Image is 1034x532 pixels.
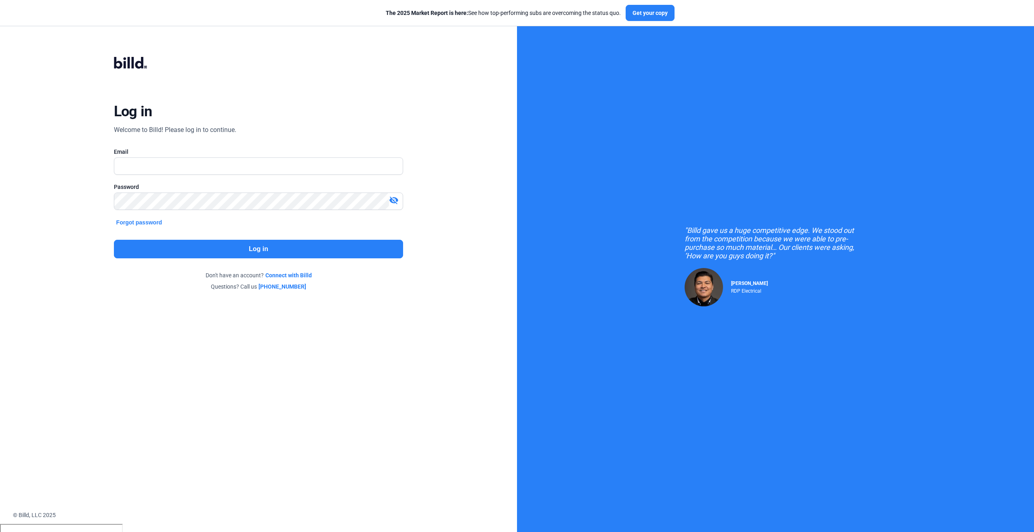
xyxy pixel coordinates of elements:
img: Raul Pacheco [685,268,723,306]
div: Welcome to Billd! Please log in to continue. [114,125,236,135]
div: Questions? Call us [114,283,404,291]
span: The 2025 Market Report is here: [386,10,468,16]
div: See how top-performing subs are overcoming the status quo. [386,9,621,17]
button: Log in [114,240,404,258]
div: Email [114,148,404,156]
button: Get your copy [626,5,675,21]
div: Log in [114,103,152,120]
div: Don't have an account? [114,271,404,279]
div: RDP Electrical [731,286,768,294]
span: [PERSON_NAME] [731,281,768,286]
div: Password [114,183,404,191]
a: Connect with Billd [265,271,312,279]
a: [PHONE_NUMBER] [258,283,306,291]
mat-icon: visibility_off [389,195,399,205]
button: Forgot password [114,218,165,227]
div: "Billd gave us a huge competitive edge. We stood out from the competition because we were able to... [685,226,866,260]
